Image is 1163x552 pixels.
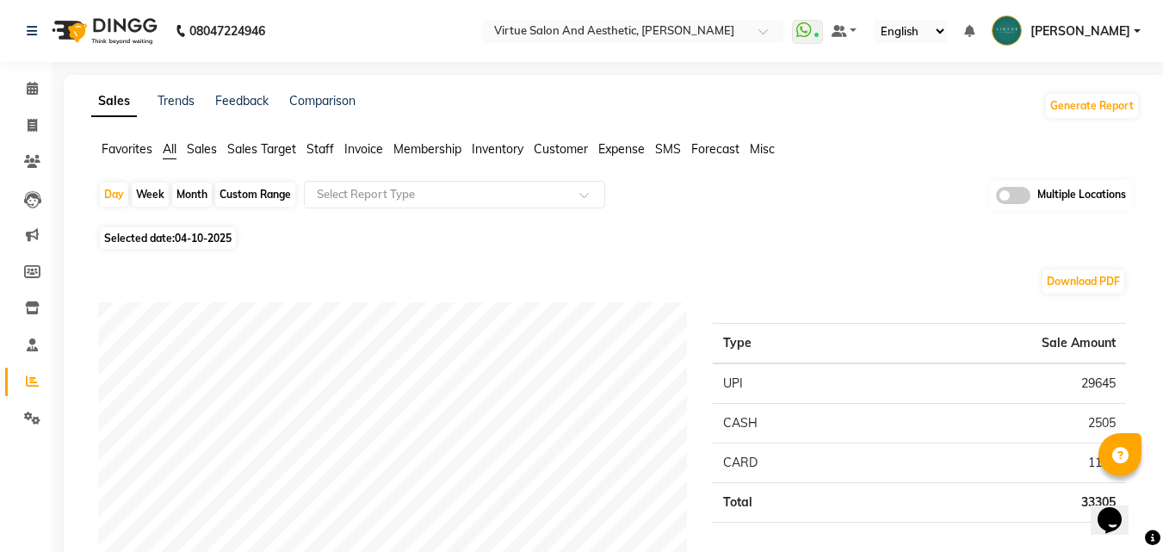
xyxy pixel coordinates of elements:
[44,7,162,55] img: logo
[91,86,137,117] a: Sales
[865,363,1126,404] td: 29645
[992,16,1022,46] img: Vignesh
[100,183,128,207] div: Day
[713,403,865,443] td: CASH
[865,482,1126,522] td: 33305
[713,443,865,482] td: CARD
[163,141,176,157] span: All
[102,141,152,157] span: Favorites
[227,141,296,157] span: Sales Target
[289,93,356,109] a: Comparison
[1037,187,1126,204] span: Multiple Locations
[1030,22,1130,40] span: [PERSON_NAME]
[1091,483,1146,535] iframe: chat widget
[393,141,461,157] span: Membership
[713,323,865,363] th: Type
[189,7,265,55] b: 08047224946
[172,183,212,207] div: Month
[344,141,383,157] span: Invoice
[187,141,217,157] span: Sales
[132,183,169,207] div: Week
[691,141,739,157] span: Forecast
[713,482,865,522] td: Total
[306,141,334,157] span: Staff
[472,141,523,157] span: Inventory
[865,323,1126,363] th: Sale Amount
[865,403,1126,443] td: 2505
[1046,94,1138,118] button: Generate Report
[655,141,681,157] span: SMS
[175,232,232,245] span: 04-10-2025
[215,183,295,207] div: Custom Range
[598,141,645,157] span: Expense
[750,141,775,157] span: Misc
[100,227,236,249] span: Selected date:
[158,93,195,109] a: Trends
[1042,270,1124,294] button: Download PDF
[215,93,269,109] a: Feedback
[534,141,588,157] span: Customer
[713,363,865,404] td: UPI
[865,443,1126,482] td: 1155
